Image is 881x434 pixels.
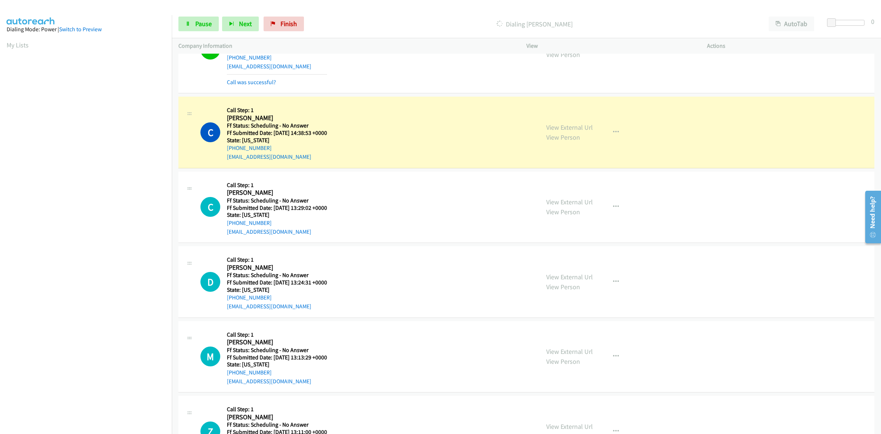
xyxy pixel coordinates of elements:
a: View Person [546,208,580,216]
h2: [PERSON_NAME] [227,338,327,347]
div: The call is yet to be attempted [200,197,220,217]
h5: Call Step: 1 [227,406,327,413]
iframe: Resource Center [860,188,881,246]
a: [EMAIL_ADDRESS][DOMAIN_NAME] [227,153,311,160]
p: Company Information [178,42,513,50]
h5: Call Step: 1 [227,107,327,114]
h1: D [200,272,220,292]
h5: Ff Submitted Date: [DATE] 13:13:29 +0000 [227,354,327,361]
h1: C [200,197,220,217]
a: [PHONE_NUMBER] [227,144,272,151]
h5: State: [US_STATE] [227,211,327,219]
h2: [PERSON_NAME] [227,189,327,197]
div: 0 [871,17,874,26]
h5: Call Step: 1 [227,256,327,263]
span: Next [239,19,252,28]
a: [EMAIL_ADDRESS][DOMAIN_NAME] [227,303,311,310]
h5: Ff Submitted Date: [DATE] 13:29:02 +0000 [227,204,327,212]
h5: Ff Status: Scheduling - No Answer [227,272,327,279]
h5: Ff Submitted Date: [DATE] 13:24:31 +0000 [227,279,327,286]
iframe: Dialpad [7,57,172,406]
h1: C [200,122,220,142]
a: View External Url [546,273,593,281]
a: [PHONE_NUMBER] [227,219,272,226]
a: [EMAIL_ADDRESS][DOMAIN_NAME] [227,228,311,235]
div: The call is yet to be attempted [200,272,220,292]
a: View External Url [546,347,593,356]
a: Call was successful? [227,79,276,86]
a: View External Url [546,123,593,132]
h5: Call Step: 1 [227,182,327,189]
h1: M [200,347,220,366]
a: Pause [178,17,219,31]
h5: State: [US_STATE] [227,361,327,368]
a: View Person [546,357,580,366]
h5: Ff Status: Scheduling - No Answer [227,347,327,354]
a: View Person [546,283,580,291]
a: [PHONE_NUMBER] [227,369,272,376]
a: [PHONE_NUMBER] [227,294,272,301]
h2: [PERSON_NAME] [227,114,327,122]
p: View [526,42,694,50]
h5: State: [US_STATE] [227,137,327,144]
a: [PHONE_NUMBER] [227,54,272,61]
a: View External Url [546,422,593,431]
a: View Person [546,133,580,141]
span: Finish [280,19,297,28]
h5: Ff Submitted Date: [DATE] 14:38:53 +0000 [227,129,327,137]
h5: Ff Status: Scheduling - No Answer [227,421,327,428]
a: My Lists [7,41,29,49]
div: Delay between calls (in seconds) [831,20,864,26]
a: Finish [264,17,304,31]
a: View Person [546,50,580,59]
button: AutoTab [769,17,814,31]
div: Dialing Mode: Power | [7,25,165,34]
h2: [PERSON_NAME] [227,413,327,422]
button: Next [222,17,259,31]
h5: State: [US_STATE] [227,286,327,294]
p: Dialing [PERSON_NAME] [314,19,755,29]
h5: Ff Status: Scheduling - No Answer [227,122,327,129]
h5: Call Step: 1 [227,331,327,338]
a: [EMAIL_ADDRESS][DOMAIN_NAME] [227,378,311,385]
a: [EMAIL_ADDRESS][DOMAIN_NAME] [227,63,311,70]
h5: Ff Status: Scheduling - No Answer [227,197,327,204]
span: Pause [195,19,212,28]
p: Actions [707,42,874,50]
a: Switch to Preview [59,26,102,33]
h2: [PERSON_NAME] [227,263,327,272]
a: View External Url [546,198,593,206]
